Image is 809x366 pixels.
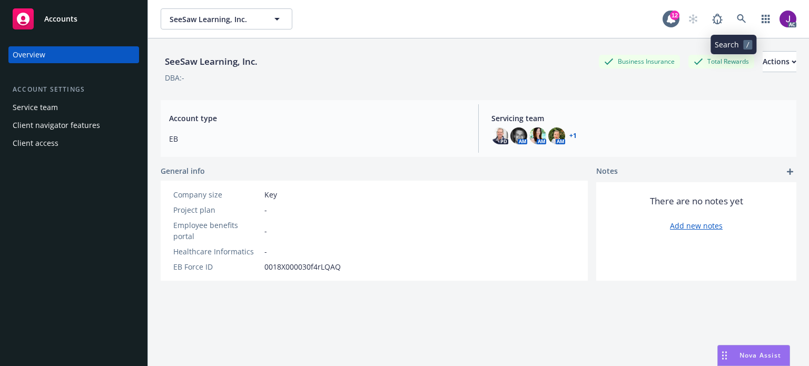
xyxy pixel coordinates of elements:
[161,55,262,68] div: SeeSaw Learning, Inc.
[596,165,618,178] span: Notes
[670,11,679,20] div: 12
[683,8,704,29] a: Start snowing
[264,261,341,272] span: 0018X000030f4rLQAQ
[731,8,752,29] a: Search
[173,189,260,200] div: Company size
[169,113,466,124] span: Account type
[599,55,680,68] div: Business Insurance
[264,246,267,257] span: -
[264,204,267,215] span: -
[739,351,781,360] span: Nova Assist
[8,84,139,95] div: Account settings
[763,52,796,72] div: Actions
[548,127,565,144] img: photo
[161,165,205,176] span: General info
[510,127,527,144] img: photo
[173,261,260,272] div: EB Force ID
[13,135,58,152] div: Client access
[569,133,577,139] a: +1
[173,204,260,215] div: Project plan
[173,246,260,257] div: Healthcare Informatics
[13,99,58,116] div: Service team
[718,345,731,365] div: Drag to move
[165,72,184,83] div: DBA: -
[173,220,260,242] div: Employee benefits portal
[8,135,139,152] a: Client access
[8,4,139,34] a: Accounts
[44,15,77,23] span: Accounts
[755,8,776,29] a: Switch app
[491,127,508,144] img: photo
[717,345,790,366] button: Nova Assist
[13,46,45,63] div: Overview
[8,117,139,134] a: Client navigator features
[161,8,292,29] button: SeeSaw Learning, Inc.
[264,225,267,236] span: -
[169,133,466,144] span: EB
[670,220,723,231] a: Add new notes
[707,8,728,29] a: Report a Bug
[170,14,261,25] span: SeeSaw Learning, Inc.
[784,165,796,178] a: add
[763,51,796,72] button: Actions
[529,127,546,144] img: photo
[264,189,277,200] span: Key
[650,195,743,207] span: There are no notes yet
[491,113,788,124] span: Servicing team
[13,117,100,134] div: Client navigator features
[8,46,139,63] a: Overview
[780,11,796,27] img: photo
[8,99,139,116] a: Service team
[688,55,754,68] div: Total Rewards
